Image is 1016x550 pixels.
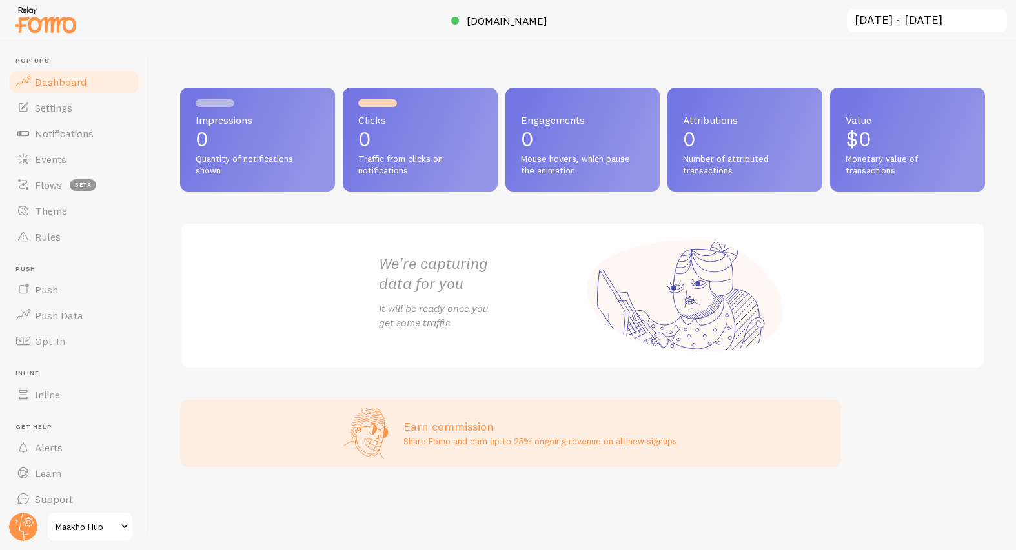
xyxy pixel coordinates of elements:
[196,129,320,150] p: 0
[8,198,141,224] a: Theme
[683,153,807,176] span: Number of attributed transactions
[35,467,61,480] span: Learn
[70,179,96,191] span: beta
[683,115,807,125] span: Attributions
[35,388,60,401] span: Inline
[15,265,141,273] span: Push
[846,153,970,176] span: Monetary value of transactions
[8,435,141,460] a: Alerts
[521,129,645,150] p: 0
[35,179,62,192] span: Flows
[35,283,58,296] span: Push
[35,101,72,114] span: Settings
[358,153,482,176] span: Traffic from clicks on notifications
[8,382,141,408] a: Inline
[35,75,86,88] span: Dashboard
[35,127,94,140] span: Notifications
[35,309,83,322] span: Push Data
[15,369,141,378] span: Inline
[846,115,970,125] span: Value
[379,301,583,331] p: It will be ready once you get some traffic
[8,302,141,328] a: Push Data
[15,57,141,65] span: Pop-ups
[521,153,645,176] span: Mouse hovers, which pause the animation
[8,121,141,146] a: Notifications
[8,486,141,512] a: Support
[8,224,141,250] a: Rules
[196,153,320,176] span: Quantity of notifications shown
[35,204,67,217] span: Theme
[379,253,583,293] h2: We're capturing data for you
[46,511,134,542] a: Maakho Hub
[35,230,61,243] span: Rules
[35,493,73,506] span: Support
[846,126,871,152] span: $0
[8,95,141,121] a: Settings
[403,419,677,434] h3: Earn commission
[8,328,141,354] a: Opt-In
[15,423,141,431] span: Get Help
[683,129,807,150] p: 0
[8,460,141,486] a: Learn
[8,146,141,172] a: Events
[56,519,117,535] span: Maakho Hub
[35,335,65,348] span: Opt-In
[196,115,320,125] span: Impressions
[8,172,141,198] a: Flows beta
[521,115,645,125] span: Engagements
[14,3,78,36] img: fomo-relay-logo-orange.svg
[403,435,677,447] p: Share Fomo and earn up to 25% ongoing revenue on all new signups
[35,441,63,454] span: Alerts
[8,277,141,302] a: Push
[35,153,66,166] span: Events
[358,129,482,150] p: 0
[8,69,141,95] a: Dashboard
[358,115,482,125] span: Clicks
